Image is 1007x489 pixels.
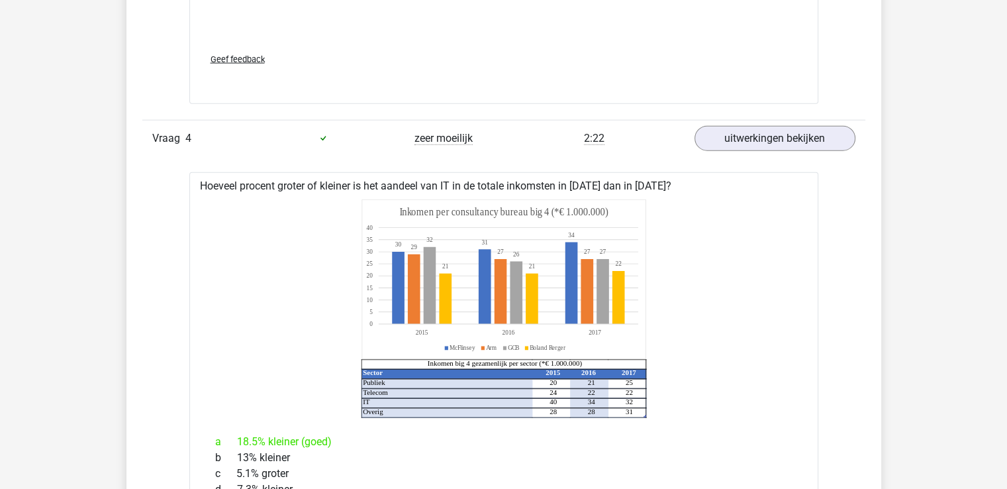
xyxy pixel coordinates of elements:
[152,131,185,146] span: Vraag
[363,388,388,396] tspan: Telecom
[450,344,475,352] tspan: McFlinsey
[399,205,608,218] tspan: Inkomen per consultancy bureau big 4 (*€ 1.000.000)
[625,398,632,406] tspan: 32
[415,329,600,337] tspan: 201520162017
[414,132,473,145] span: zeer moeilijk
[205,450,802,466] div: 13% kleiner
[584,132,604,145] span: 2:22
[568,231,575,239] tspan: 34
[695,126,855,151] a: uitwerkingen bekijken
[366,223,373,231] tspan: 40
[550,398,557,406] tspan: 40
[363,378,385,386] tspan: Publiek
[366,260,373,268] tspan: 25
[205,434,802,450] div: 18.5% kleiner (goed)
[587,388,595,396] tspan: 22
[395,241,401,248] tspan: 30
[211,54,265,64] span: Geef feedback
[512,250,519,258] tspan: 26
[497,248,590,256] tspan: 2727
[185,132,191,144] span: 4
[363,407,383,415] tspan: Overig
[205,466,802,482] div: 5.1% groter
[366,296,373,303] tspan: 10
[426,235,433,243] tspan: 32
[625,378,632,386] tspan: 25
[550,388,557,396] tspan: 24
[363,398,370,406] tspan: IT
[366,235,373,243] tspan: 35
[530,344,566,352] tspan: Boland Rerger
[363,368,383,376] tspan: Sector
[366,284,373,292] tspan: 15
[546,368,560,376] tspan: 2015
[410,243,416,250] tspan: 29
[215,450,237,466] span: b
[599,248,606,256] tspan: 27
[587,398,595,406] tspan: 34
[427,359,582,368] tspan: Inkomen big 4 gezamenlijk per sector (*€ 1.000.000)
[508,344,520,352] tspan: GCB
[366,248,373,256] tspan: 30
[625,388,632,396] tspan: 22
[587,378,595,386] tspan: 21
[581,368,595,376] tspan: 2016
[369,307,373,315] tspan: 5
[215,434,237,450] span: a
[550,407,557,415] tspan: 28
[550,378,557,386] tspan: 20
[621,368,636,376] tspan: 2017
[481,238,488,246] tspan: 31
[615,260,621,268] tspan: 22
[369,320,373,328] tspan: 0
[486,344,497,352] tspan: Arm
[215,466,236,482] span: c
[625,407,632,415] tspan: 31
[442,262,534,270] tspan: 2121
[587,407,595,415] tspan: 28
[366,272,373,280] tspan: 20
